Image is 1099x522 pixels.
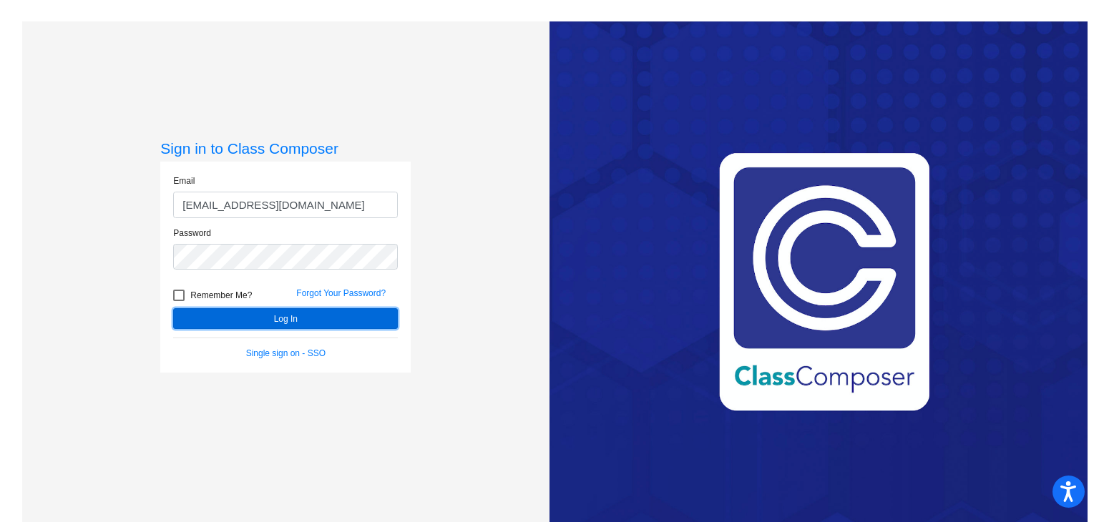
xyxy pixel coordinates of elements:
[296,288,386,298] a: Forgot Your Password?
[190,287,252,304] span: Remember Me?
[160,139,411,157] h3: Sign in to Class Composer
[173,174,195,187] label: Email
[173,227,211,240] label: Password
[173,308,398,329] button: Log In
[246,348,326,358] a: Single sign on - SSO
